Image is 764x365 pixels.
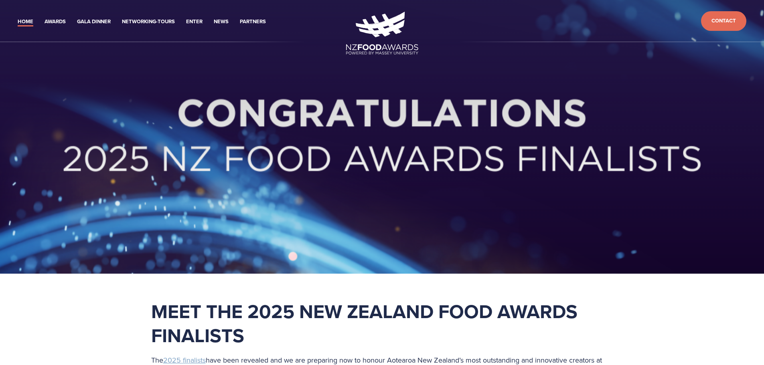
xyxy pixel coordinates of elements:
[45,17,66,26] a: Awards
[186,17,203,26] a: Enter
[122,17,175,26] a: Networking-Tours
[163,355,206,365] a: 2025 finalists
[701,11,746,31] a: Contact
[18,17,33,26] a: Home
[77,17,111,26] a: Gala Dinner
[240,17,266,26] a: Partners
[214,17,229,26] a: News
[151,297,582,349] strong: Meet the 2025 New Zealand Food Awards Finalists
